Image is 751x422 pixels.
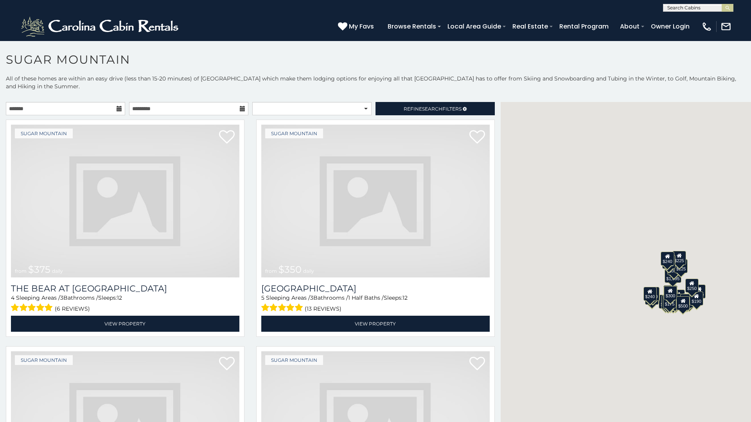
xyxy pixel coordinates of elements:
span: Search [422,106,442,112]
span: daily [303,268,314,274]
a: Sugar Mountain [15,355,73,365]
a: View Property [261,316,490,332]
span: $350 [278,264,302,275]
img: dummy-image.jpg [11,125,239,277]
a: [GEOGRAPHIC_DATA] [261,283,490,294]
img: phone-regular-white.png [701,21,712,32]
div: $195 [680,294,694,308]
h3: The Bear At Sugar Mountain [11,283,239,294]
div: $200 [672,290,685,304]
span: 3 [310,294,313,301]
span: daily [52,268,63,274]
div: $190 [690,291,703,305]
a: from $350 daily [261,125,490,277]
div: $155 [661,295,675,309]
span: Refine Filters [404,106,462,112]
a: Local Area Guide [444,20,505,33]
a: Sugar Mountain [15,129,73,138]
div: $350 [667,261,681,275]
div: $240 [643,286,657,300]
span: from [265,268,277,274]
div: $240 [661,252,674,266]
a: Add to favorites [219,129,235,146]
span: from [15,268,27,274]
a: Real Estate [508,20,552,33]
div: $350 [667,295,680,309]
span: $375 [28,264,50,275]
a: About [616,20,643,33]
a: Add to favorites [469,129,485,146]
a: RefineSearchFilters [375,102,495,115]
span: 12 [402,294,408,301]
a: from $375 daily [11,125,239,277]
a: Browse Rentals [384,20,440,33]
img: mail-regular-white.png [720,21,731,32]
div: $250 [685,278,699,292]
div: $155 [692,284,706,299]
h3: Grouse Moor Lodge [261,283,490,294]
span: 4 [11,294,14,301]
img: White-1-2.png [20,15,182,38]
div: $170 [662,254,676,268]
a: Add to favorites [469,356,485,372]
div: $355 [645,290,658,304]
span: (6 reviews) [55,304,90,314]
div: $190 [663,285,677,299]
a: The Bear At [GEOGRAPHIC_DATA] [11,283,239,294]
span: 3 [60,294,63,301]
div: $300 [664,286,677,300]
a: Sugar Mountain [265,355,323,365]
div: Sleeping Areas / Bathrooms / Sleeps: [261,294,490,314]
span: 5 [261,294,264,301]
div: $125 [674,259,688,273]
div: $225 [672,251,686,265]
span: 1 Half Baths / [348,294,384,301]
img: dummy-image.jpg [261,125,490,277]
div: $265 [664,285,677,299]
a: View Property [11,316,239,332]
div: $175 [663,294,676,308]
a: My Favs [338,21,376,32]
div: $500 [676,296,690,310]
a: Add to favorites [219,356,235,372]
span: (13 reviews) [305,304,341,314]
div: Sleeping Areas / Bathrooms / Sleeps: [11,294,239,314]
a: Sugar Mountain [265,129,323,138]
span: My Favs [349,21,374,31]
a: Owner Login [647,20,694,33]
a: Rental Program [555,20,613,33]
span: 12 [117,294,122,301]
div: $1,095 [665,269,682,283]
